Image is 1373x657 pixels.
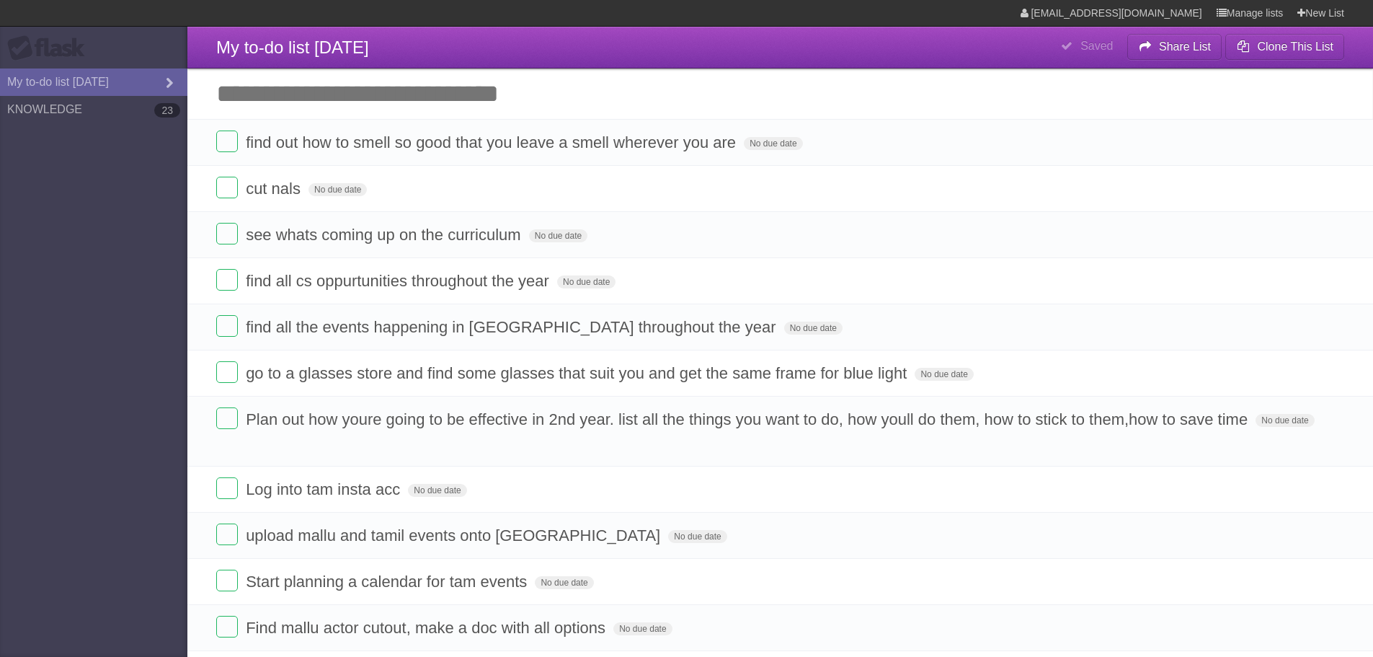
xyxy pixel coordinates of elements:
[557,275,616,288] span: No due date
[246,619,609,637] span: Find mallu actor cutout, make a doc with all options
[216,269,238,291] label: Done
[216,177,238,198] label: Done
[216,223,238,244] label: Done
[216,524,238,545] label: Done
[246,226,525,244] span: see whats coming up on the curriculum
[216,477,238,499] label: Done
[915,368,973,381] span: No due date
[529,229,587,242] span: No due date
[246,573,530,591] span: Start planning a calendar for tam events
[613,622,672,635] span: No due date
[216,616,238,638] label: Done
[1257,40,1333,53] b: Clone This List
[246,180,304,198] span: cut nals
[216,361,238,383] label: Done
[216,570,238,591] label: Done
[744,137,802,150] span: No due date
[216,315,238,337] label: Done
[1080,40,1113,52] b: Saved
[1127,34,1222,60] button: Share List
[246,364,910,382] span: go to a glasses store and find some glasses that suit you and get the same frame for blue light
[246,410,1251,428] span: Plan out how youre going to be effective in 2nd year. list all the things you want to do, how you...
[246,272,553,290] span: find all cs oppurtunities throughout the year
[1225,34,1344,60] button: Clone This List
[784,322,843,335] span: No due date
[246,480,404,498] span: Log into tam insta acc
[246,526,664,544] span: upload mallu and tamil events onto [GEOGRAPHIC_DATA]
[154,103,180,118] b: 23
[535,576,593,589] span: No due date
[216,38,369,57] span: My to-do list [DATE]
[1256,414,1314,427] span: No due date
[1159,40,1211,53] b: Share List
[668,530,727,543] span: No due date
[216,131,238,152] label: Done
[408,484,466,497] span: No due date
[7,35,94,61] div: Flask
[216,407,238,429] label: Done
[308,183,367,196] span: No due date
[246,318,779,336] span: find all the events happening in [GEOGRAPHIC_DATA] throughout the year
[246,133,739,151] span: find out how to smell so good that you leave a smell wherever you are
